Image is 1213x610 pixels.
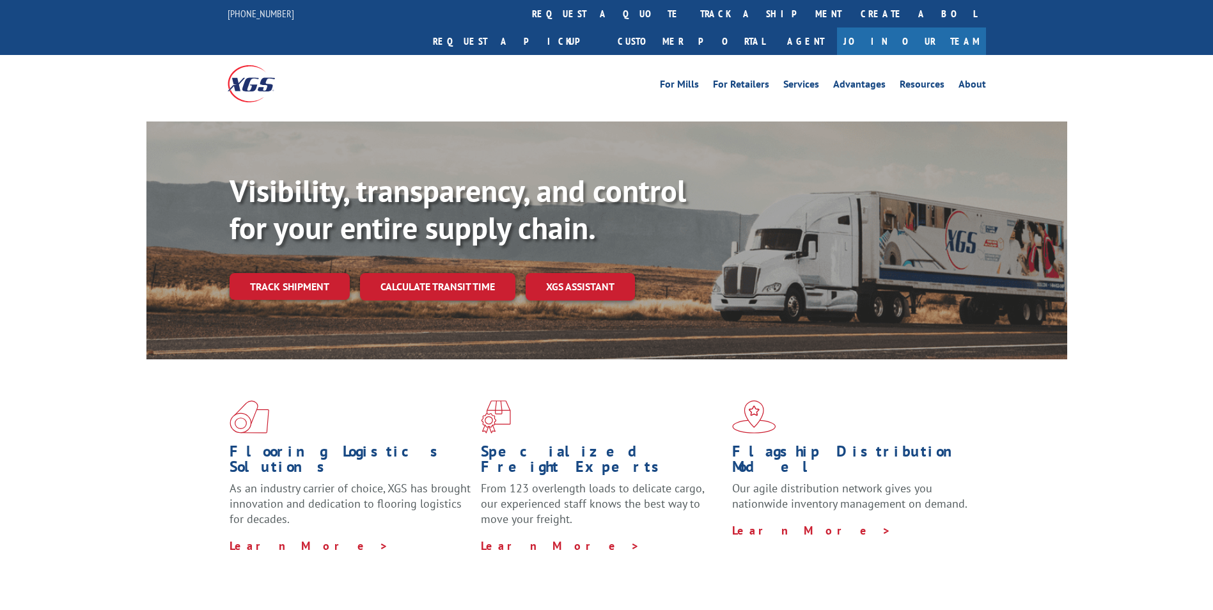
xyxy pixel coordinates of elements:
a: Calculate transit time [360,273,515,301]
a: Learn More > [732,523,891,538]
a: Learn More > [481,538,640,553]
b: Visibility, transparency, and control for your entire supply chain. [230,171,686,247]
span: As an industry carrier of choice, XGS has brought innovation and dedication to flooring logistics... [230,481,471,526]
a: Track shipment [230,273,350,300]
a: Agent [774,27,837,55]
img: xgs-icon-focused-on-flooring-red [481,400,511,434]
a: For Retailers [713,79,769,93]
p: From 123 overlength loads to delicate cargo, our experienced staff knows the best way to move you... [481,481,723,538]
h1: Flagship Distribution Model [732,444,974,481]
a: Advantages [833,79,886,93]
a: Services [783,79,819,93]
span: Our agile distribution network gives you nationwide inventory management on demand. [732,481,967,511]
h1: Flooring Logistics Solutions [230,444,471,481]
a: Join Our Team [837,27,986,55]
h1: Specialized Freight Experts [481,444,723,481]
a: About [959,79,986,93]
img: xgs-icon-flagship-distribution-model-red [732,400,776,434]
a: XGS ASSISTANT [526,273,635,301]
a: Resources [900,79,944,93]
a: Customer Portal [608,27,774,55]
a: [PHONE_NUMBER] [228,7,294,20]
a: Request a pickup [423,27,608,55]
img: xgs-icon-total-supply-chain-intelligence-red [230,400,269,434]
a: Learn More > [230,538,389,553]
a: For Mills [660,79,699,93]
